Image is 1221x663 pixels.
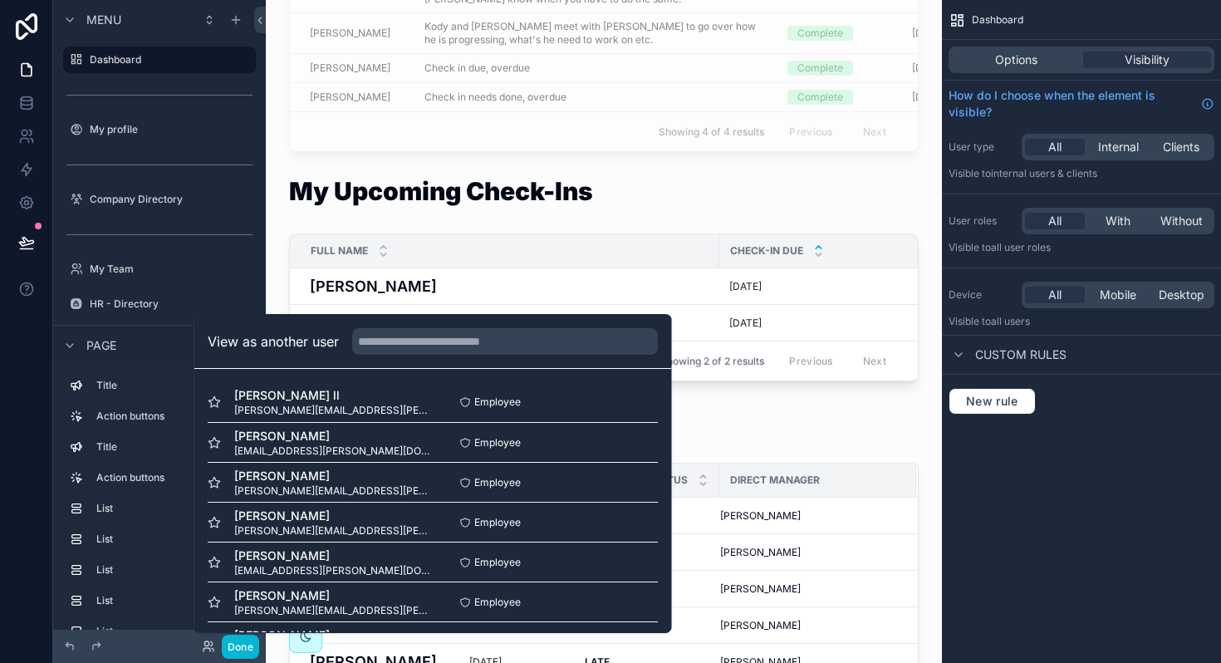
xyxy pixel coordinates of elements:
span: Page [86,336,116,353]
div: scrollable content [53,365,266,630]
span: Internal [1098,139,1139,155]
span: Dashboard [972,13,1023,27]
span: [EMAIL_ADDRESS][PERSON_NAME][DOMAIN_NAME] [234,564,433,577]
span: [PERSON_NAME][EMAIL_ADDRESS][PERSON_NAME][DOMAIN_NAME] [234,524,433,538]
span: How do I choose when the element is visible? [949,87,1194,120]
span: Employee [474,556,521,569]
label: My Team [90,263,253,276]
span: [PERSON_NAME] [234,508,433,524]
span: With [1106,213,1130,229]
label: Device [949,288,1015,302]
span: New rule [959,394,1025,409]
label: Action buttons [96,410,249,423]
label: List [96,594,249,607]
span: [PERSON_NAME] [234,627,433,644]
span: All user roles [991,241,1051,253]
span: Menu [86,12,121,28]
span: all users [991,315,1030,327]
span: Direct Manager [730,474,820,487]
span: All [1048,287,1062,303]
span: [PERSON_NAME] [234,548,433,564]
a: Dashboard [63,47,256,73]
span: Visibility [1125,52,1170,68]
span: [PERSON_NAME] ll [234,387,433,404]
label: User type [949,140,1015,154]
span: Employee [474,596,521,609]
label: Company Directory [90,193,253,206]
span: Employee [474,516,521,529]
span: All [1048,213,1062,229]
span: [PERSON_NAME][EMAIL_ADDRESS][PERSON_NAME][DOMAIN_NAME] [234,404,433,417]
span: Mobile [1100,287,1136,303]
a: HR - Directory [63,291,256,317]
label: Title [96,379,249,392]
span: Internal users & clients [991,167,1097,179]
span: [PERSON_NAME] [234,587,433,604]
label: HR - Directory [90,297,253,311]
span: Desktop [1159,287,1204,303]
label: My profile [90,123,253,136]
span: All [1048,139,1062,155]
label: List [96,533,249,546]
a: How do I choose when the element is visible? [949,87,1214,120]
span: [EMAIL_ADDRESS][PERSON_NAME][DOMAIN_NAME] [234,444,433,458]
span: [PERSON_NAME][EMAIL_ADDRESS][PERSON_NAME][DOMAIN_NAME] [234,484,433,498]
span: Employee [474,476,521,489]
label: List [96,625,249,638]
a: My profile [63,116,256,143]
span: Showing 2 of 2 results [660,355,764,368]
span: Options [995,52,1037,68]
span: Full Name [311,244,368,258]
button: New rule [949,388,1036,415]
p: Visible to [949,241,1214,254]
span: Employee [474,436,521,449]
span: Employee [474,395,521,409]
h2: View as another user [208,331,339,351]
label: Dashboard [90,53,246,66]
span: [PERSON_NAME] [234,468,433,484]
span: [PERSON_NAME] [234,428,433,444]
button: Done [222,635,259,659]
a: My Team [63,256,256,282]
span: Clients [1163,139,1199,155]
label: List [96,502,249,515]
span: Without [1160,213,1203,229]
label: Title [96,440,249,454]
label: Action buttons [96,471,249,484]
p: Visible to [949,315,1214,328]
label: List [96,563,249,577]
span: Check-In Due [730,244,803,258]
p: Visible to [949,167,1214,180]
span: [PERSON_NAME][EMAIL_ADDRESS][PERSON_NAME][DOMAIN_NAME] [234,604,433,617]
a: Company Directory [63,186,256,213]
span: Showing 4 of 4 results [659,125,764,139]
span: Custom rules [975,346,1067,363]
label: User roles [949,214,1015,228]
